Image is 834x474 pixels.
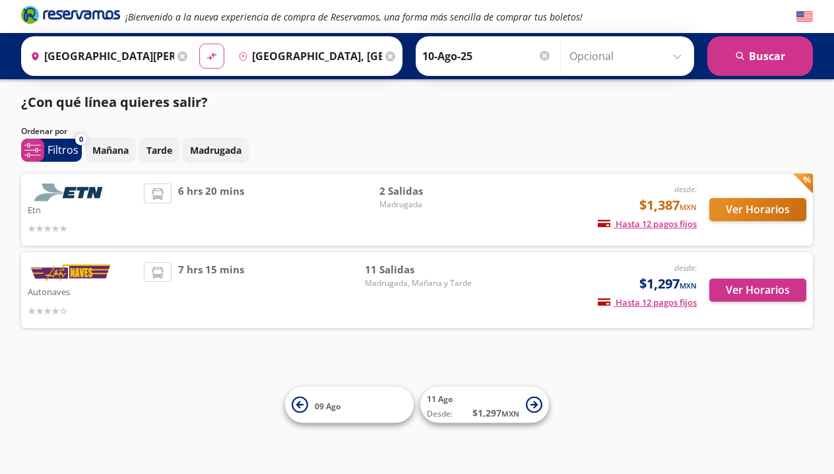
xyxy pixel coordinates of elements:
p: Madrugada [190,143,241,157]
span: $ 1,297 [472,406,519,420]
a: Brand Logo [21,5,120,28]
button: English [796,9,813,25]
p: ¿Con qué línea quieres salir? [21,92,208,112]
span: Hasta 12 pagos fijos [598,218,697,230]
img: Etn [28,184,113,201]
p: Filtros [48,142,79,158]
button: Madrugada [183,137,249,163]
span: Desde: [427,408,453,420]
span: $1,297 [639,274,697,294]
em: ¡Bienvenido a la nueva experiencia de compra de Reservamos, una forma más sencilla de comprar tus... [125,11,583,23]
small: MXN [680,202,697,212]
p: Ordenar por [21,125,67,137]
button: Buscar [707,36,813,76]
small: MXN [680,281,697,290]
input: Buscar Destino [233,40,382,73]
img: Autonaves [28,262,113,283]
small: MXN [501,409,519,419]
span: 09 Ago [315,400,340,411]
em: desde: [674,184,697,195]
span: Hasta 12 pagos fijos [598,296,697,308]
span: 7 hrs 15 mins [178,262,244,318]
button: Ver Horarios [709,279,806,302]
span: Madrugada [379,199,472,211]
span: $1,387 [639,195,697,215]
em: desde: [674,262,697,273]
button: Ver Horarios [709,198,806,221]
button: Tarde [139,137,179,163]
p: Mañana [92,143,129,157]
span: Madrugada, Mañana y Tarde [365,277,472,289]
span: 2 Salidas [379,184,472,199]
p: Autonaves [28,283,137,299]
button: 0Filtros [21,139,82,162]
span: 11 Ago [427,393,453,405]
p: Tarde [146,143,172,157]
button: 11 AgoDesde:$1,297MXN [420,387,549,423]
input: Elegir Fecha [422,40,552,73]
input: Buscar Origen [25,40,174,73]
span: 11 Salidas [365,262,472,277]
span: 6 hrs 20 mins [178,184,244,236]
input: Opcional [569,40,688,73]
button: Mañana [85,137,136,163]
p: Etn [28,201,137,217]
button: 09 Ago [285,387,414,423]
i: Brand Logo [21,5,120,24]
span: 0 [79,134,83,145]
